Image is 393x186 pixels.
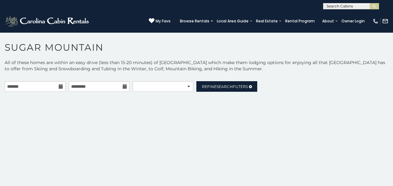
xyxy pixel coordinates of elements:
a: My Favs [149,18,171,24]
a: Local Area Guide [214,17,252,26]
a: Browse Rentals [177,17,212,26]
a: Rental Program [282,17,318,26]
img: mail-regular-white.png [382,18,388,24]
a: Owner Login [338,17,368,26]
img: White-1-2.png [5,15,91,27]
span: My Favs [156,18,171,24]
img: phone-regular-white.png [372,18,379,24]
span: Refine Filters [202,84,248,89]
a: RefineSearchFilters [196,81,257,92]
a: About [319,17,337,26]
span: Search [217,84,233,89]
a: Real Estate [253,17,281,26]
